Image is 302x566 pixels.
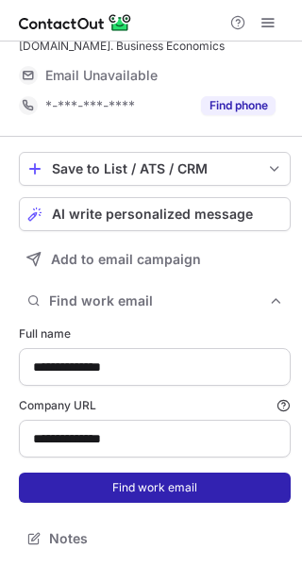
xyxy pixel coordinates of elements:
label: Company URL [19,397,291,414]
span: Email Unavailable [45,67,158,84]
div: Save to List / ATS / CRM [52,161,258,176]
button: Notes [19,525,291,552]
button: Reveal Button [201,96,276,115]
button: Find work email [19,288,291,314]
span: Notes [49,530,283,547]
button: save-profile-one-click [19,152,291,186]
button: Find work email [19,473,291,503]
button: AI write personalized message [19,197,291,231]
span: AI write personalized message [52,207,253,222]
label: Full name [19,325,291,342]
span: Find work email [49,292,268,309]
button: Add to email campaign [19,242,291,276]
span: Add to email campaign [51,252,201,267]
img: ContactOut v5.3.10 [19,11,132,34]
